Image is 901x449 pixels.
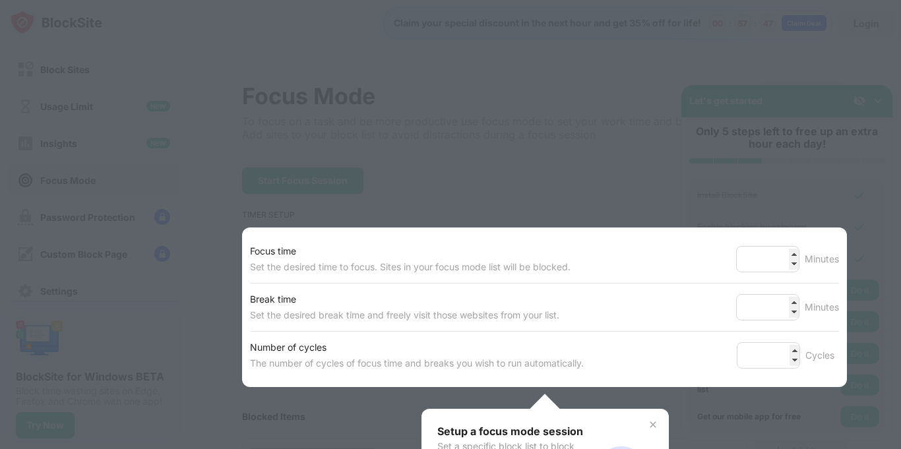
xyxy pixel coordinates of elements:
img: x-button.svg [648,419,658,430]
div: Focus time [250,243,571,259]
div: Break time [250,291,559,307]
div: Minutes [805,251,839,267]
div: Set the desired time to focus. Sites in your focus mode list will be blocked. [250,259,571,275]
div: Set the desired break time and freely visit those websites from your list. [250,307,559,323]
div: Minutes [805,299,839,315]
div: The number of cycles of focus time and breaks you wish to run automatically. [250,355,584,371]
div: Number of cycles [250,340,584,355]
div: Setup a focus mode session [437,425,590,438]
div: Cycles [805,347,839,363]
